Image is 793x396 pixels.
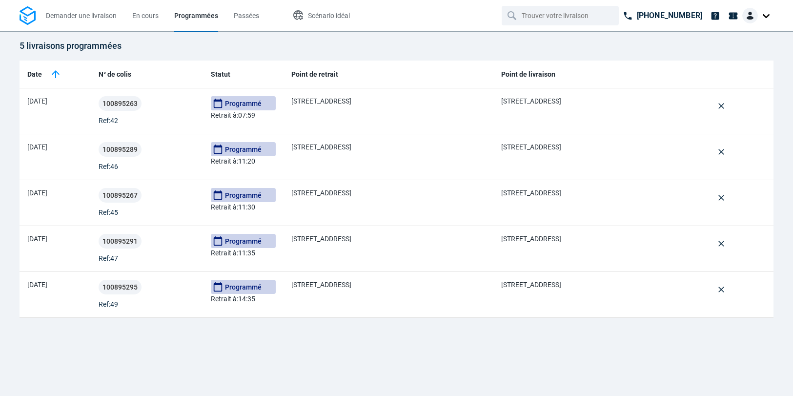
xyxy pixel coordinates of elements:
span: Point de retrait [291,69,338,80]
span: Passées [234,12,259,20]
span: 11:20 [238,157,255,165]
span: [DATE] [27,143,47,151]
span: [STREET_ADDRESS] [291,97,351,105]
span: 100895263 [102,100,138,107]
p: Retrait à : [211,280,276,304]
p: Retrait à : [211,142,276,167]
p: [PHONE_NUMBER] [637,10,702,21]
span: Scénario idéal [308,12,350,20]
span: Programmé [211,142,276,156]
span: [DATE] [27,281,47,289]
span: En cours [132,12,159,20]
span: Ref: 46 [99,162,118,171]
span: 100895267 [102,192,138,199]
img: Client [742,8,758,23]
span: Ref: 47 [99,253,118,263]
span: [STREET_ADDRESS] [501,97,561,105]
span: [DATE] [27,97,47,105]
button: 100895263 [99,96,142,111]
button: 100895295 [99,280,142,294]
span: [DATE] [27,189,47,197]
span: [STREET_ADDRESS] [291,235,351,243]
span: 100895291 [102,238,138,245]
span: 07:59 [238,111,255,119]
span: 5 livraisons programmées [20,41,122,51]
p: Retrait à : [211,188,276,212]
img: Logo [20,6,36,25]
span: Ref: 42 [99,116,118,125]
img: sorting [50,68,61,80]
span: 11:35 [238,249,255,257]
span: Date [27,69,42,80]
span: 11:30 [238,203,255,211]
span: [DATE] [27,235,47,243]
p: Retrait à : [211,234,276,258]
span: Point de livraison [501,69,555,80]
span: [STREET_ADDRESS] [501,235,561,243]
input: Trouver votre livraison [522,6,601,25]
span: Programmées [174,12,218,20]
span: [STREET_ADDRESS] [501,189,561,197]
span: Programmé [211,234,276,248]
span: [STREET_ADDRESS] [291,189,351,197]
span: Programmé [211,188,276,202]
button: 100895267 [99,188,142,203]
span: Demander une livraison [46,12,117,20]
th: Toggle SortBy [20,61,91,88]
span: 100895289 [102,146,138,153]
span: [STREET_ADDRESS] [501,143,561,151]
span: Statut [211,69,230,80]
button: 100895289 [99,142,142,157]
span: N° de colis [99,69,131,80]
span: Ref: 49 [99,299,118,309]
span: 14:35 [238,295,255,303]
button: 100895291 [99,234,142,249]
span: [STREET_ADDRESS] [501,281,561,289]
span: Programmé [211,280,276,294]
span: Ref: 45 [99,208,118,217]
span: [STREET_ADDRESS] [291,281,351,289]
span: [STREET_ADDRESS] [291,143,351,151]
span: Programmé [211,96,276,110]
a: [PHONE_NUMBER] [619,6,706,25]
p: Retrait à : [211,96,276,121]
span: 100895295 [102,284,138,291]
